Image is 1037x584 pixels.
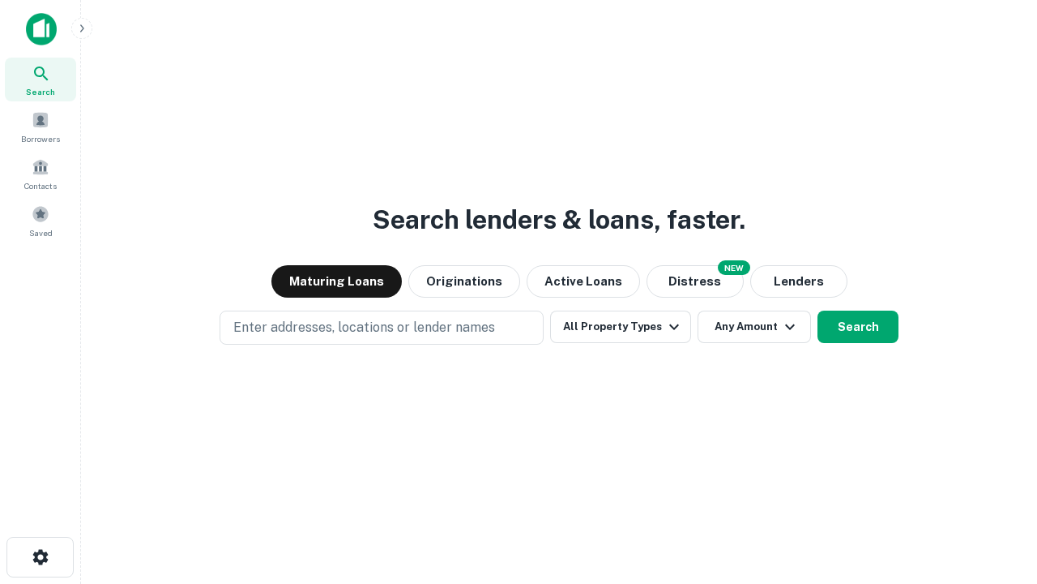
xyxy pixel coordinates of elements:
[373,200,745,239] h3: Search lenders & loans, faster.
[29,226,53,239] span: Saved
[550,311,691,343] button: All Property Types
[5,152,76,195] a: Contacts
[233,318,495,337] p: Enter addresses, locations or lender names
[220,311,544,345] button: Enter addresses, locations or lender names
[21,132,60,145] span: Borrowers
[5,105,76,148] a: Borrowers
[408,265,520,298] button: Originations
[527,265,640,298] button: Active Loans
[5,58,76,101] a: Search
[750,265,847,298] button: Lenders
[271,265,402,298] button: Maturing Loans
[718,260,750,275] div: NEW
[26,13,57,45] img: capitalize-icon.png
[647,265,744,298] button: Search distressed loans with lien and other non-mortgage details.
[956,454,1037,532] iframe: Chat Widget
[698,311,811,343] button: Any Amount
[817,311,898,343] button: Search
[24,179,57,192] span: Contacts
[5,199,76,243] a: Saved
[26,85,55,98] span: Search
